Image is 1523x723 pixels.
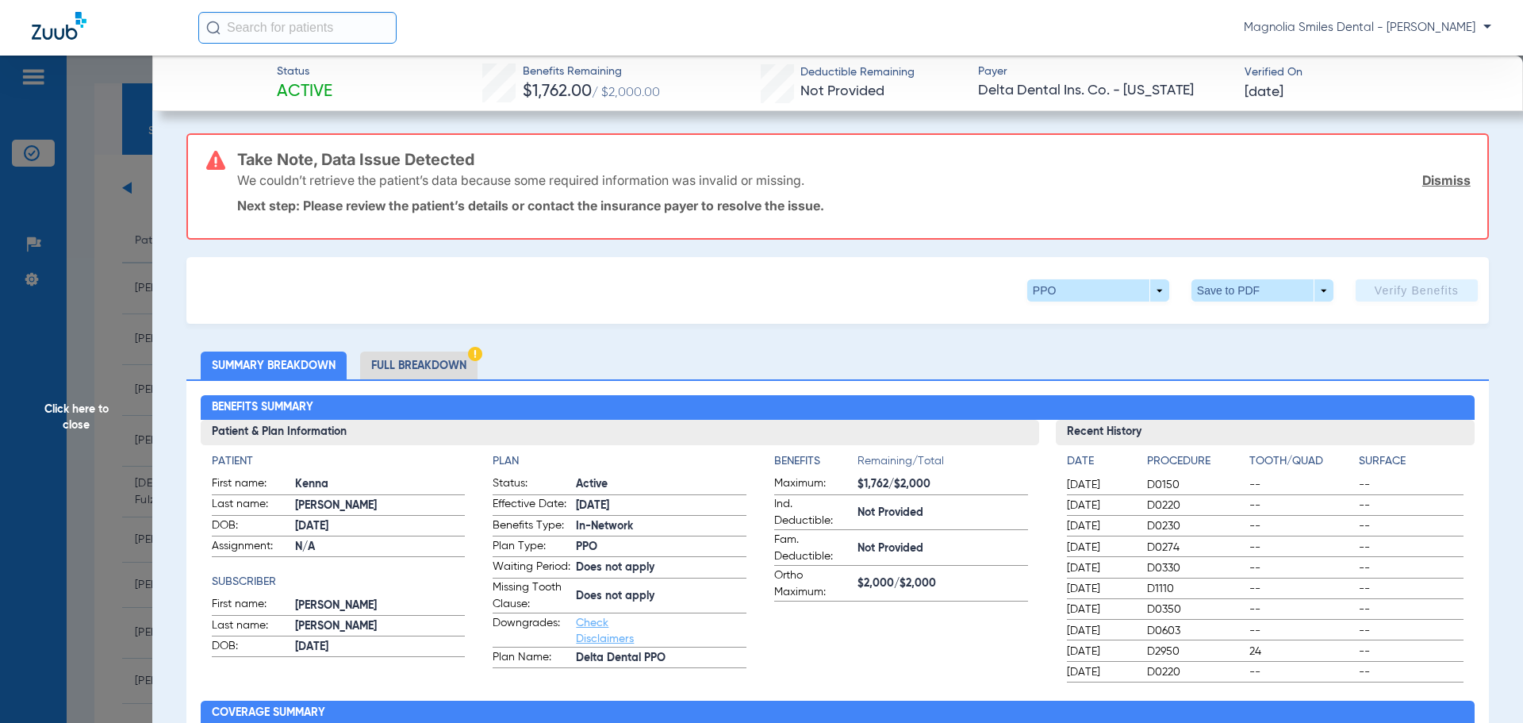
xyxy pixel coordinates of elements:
[295,639,466,656] span: [DATE]
[1359,540,1464,556] span: --
[237,172,804,188] p: We couldn’t retrieve the patient’s data because some required information was invalid or missing.
[857,540,1028,557] span: Not Provided
[212,517,290,536] span: DOB:
[212,596,290,615] span: First name:
[1147,644,1244,660] span: D2950
[1067,453,1134,475] app-breakdown-title: Date
[493,538,570,557] span: Plan Type:
[493,649,570,668] span: Plan Name:
[1067,560,1134,576] span: [DATE]
[1249,623,1354,639] span: --
[1147,477,1244,493] span: D0150
[295,476,466,493] span: Kenna
[1067,581,1134,597] span: [DATE]
[1067,644,1134,660] span: [DATE]
[1147,518,1244,534] span: D0230
[576,588,746,605] span: Does not apply
[1147,602,1244,617] span: D0350
[1359,477,1464,493] span: --
[576,539,746,556] span: PPO
[576,560,746,576] span: Does not apply
[493,496,570,515] span: Effective Date:
[1249,477,1354,493] span: --
[1359,560,1464,576] span: --
[774,532,852,565] span: Fam. Deductible:
[206,151,225,170] img: error-icon
[592,87,660,99] span: / $2,000.00
[1147,581,1244,597] span: D1110
[493,453,746,470] h4: Plan
[1359,644,1464,660] span: --
[1067,540,1134,556] span: [DATE]
[1249,518,1354,534] span: --
[206,21,221,35] img: Search Icon
[237,198,1471,213] p: Next step: Please review the patient’s details or contact the insurance payer to resolve the issue.
[493,475,570,494] span: Status:
[1067,623,1134,639] span: [DATE]
[576,476,746,493] span: Active
[1249,664,1354,680] span: --
[774,453,857,470] h4: Benefits
[1067,602,1134,617] span: [DATE]
[978,63,1231,80] span: Payer
[493,559,570,578] span: Waiting Period:
[1249,453,1354,475] app-breakdown-title: Tooth/Quad
[576,650,746,667] span: Delta Dental PPO
[1067,453,1134,470] h4: Date
[1191,279,1333,302] button: Save to PDF
[1147,623,1244,639] span: D0603
[1056,420,1475,445] h3: Recent History
[1067,498,1134,513] span: [DATE]
[1249,644,1354,660] span: 24
[277,81,332,103] span: Active
[201,420,1039,445] h3: Patient & Plan Information
[295,539,466,556] span: N/A
[1147,498,1244,513] span: D0220
[201,395,1475,421] h2: Benefits Summary
[857,453,1028,475] span: Remaining/Total
[295,618,466,635] span: [PERSON_NAME]
[576,617,634,644] a: Check Disclaimers
[774,453,857,475] app-breakdown-title: Benefits
[295,498,466,514] span: [PERSON_NAME]
[1249,540,1354,556] span: --
[493,579,570,613] span: Missing Tooth Clause:
[212,574,466,590] h4: Subscriber
[774,496,852,529] span: Ind. Deductible:
[295,598,466,614] span: [PERSON_NAME]
[1359,623,1464,639] span: --
[1245,64,1498,81] span: Verified On
[212,475,290,494] span: First name:
[1359,518,1464,534] span: --
[1249,602,1354,617] span: --
[800,84,884,98] span: Not Provided
[468,347,482,361] img: Hazard
[1359,581,1464,597] span: --
[1244,20,1491,36] span: Magnolia Smiles Dental - [PERSON_NAME]
[1444,647,1523,723] div: Chat Widget
[1027,279,1169,302] button: PPO
[1359,498,1464,513] span: --
[1359,664,1464,680] span: --
[523,83,592,100] span: $1,762.00
[1422,172,1471,188] a: Dismiss
[1359,453,1464,475] app-breakdown-title: Surface
[1245,83,1283,102] span: [DATE]
[1249,453,1354,470] h4: Tooth/Quad
[1067,664,1134,680] span: [DATE]
[1147,664,1244,680] span: D0220
[857,505,1028,521] span: Not Provided
[1067,518,1134,534] span: [DATE]
[1147,453,1244,475] app-breakdown-title: Procedure
[1359,602,1464,617] span: --
[978,81,1231,101] span: Delta Dental Ins. Co. - [US_STATE]
[237,152,1471,167] h3: Take Note, Data Issue Detected
[212,453,466,470] h4: Patient
[857,476,1028,493] span: $1,762/$2,000
[212,496,290,515] span: Last name:
[198,12,397,44] input: Search for patients
[360,352,478,379] li: Full Breakdown
[1249,498,1354,513] span: --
